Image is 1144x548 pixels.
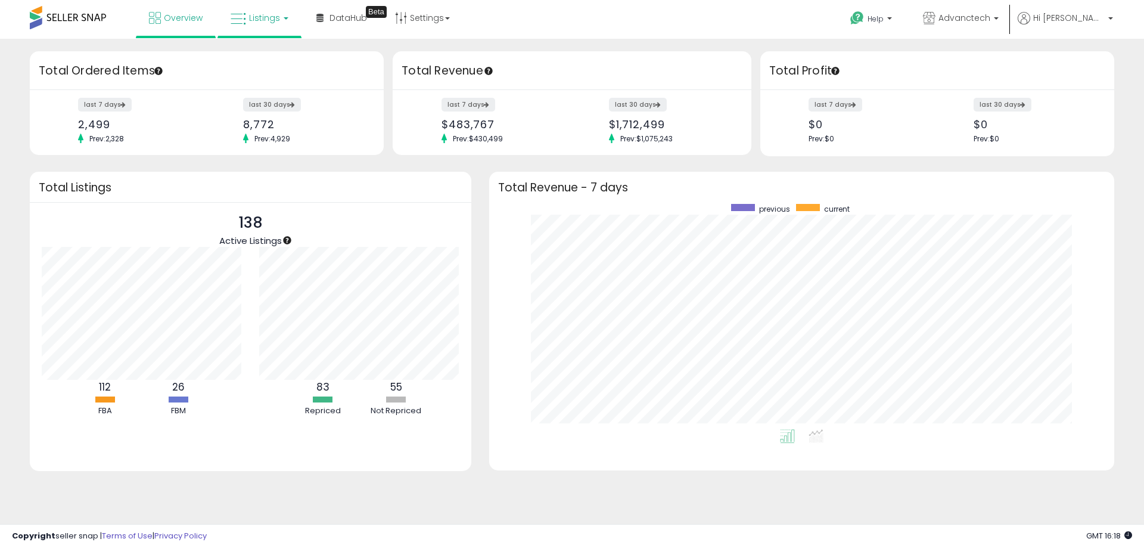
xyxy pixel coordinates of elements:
[402,63,742,79] h3: Total Revenue
[447,134,509,144] span: Prev: $430,499
[102,530,153,541] a: Terms of Use
[360,405,432,417] div: Not Repriced
[99,380,111,394] b: 112
[1033,12,1105,24] span: Hi [PERSON_NAME]
[442,118,563,131] div: $483,767
[390,380,402,394] b: 55
[830,66,841,76] div: Tooltip anchor
[287,405,359,417] div: Repriced
[164,12,203,24] span: Overview
[219,234,282,247] span: Active Listings
[614,134,679,144] span: Prev: $1,075,243
[1018,12,1113,39] a: Hi [PERSON_NAME]
[609,98,667,112] label: last 30 days
[809,98,862,112] label: last 7 days
[483,66,494,76] div: Tooltip anchor
[12,530,55,541] strong: Copyright
[69,405,141,417] div: FBA
[841,2,904,39] a: Help
[1086,530,1132,541] span: 2025-09-10 16:18 GMT
[219,212,282,234] p: 138
[824,204,850,214] span: current
[316,380,329,394] b: 83
[243,98,301,112] label: last 30 days
[759,204,790,214] span: previous
[39,63,375,79] h3: Total Ordered Items
[142,405,214,417] div: FBM
[609,118,730,131] div: $1,712,499
[938,12,990,24] span: Advanctech
[248,134,296,144] span: Prev: 4,929
[249,12,280,24] span: Listings
[153,66,164,76] div: Tooltip anchor
[366,6,387,18] div: Tooltip anchor
[809,134,834,144] span: Prev: $0
[974,98,1031,112] label: last 30 days
[39,183,462,192] h3: Total Listings
[868,14,884,24] span: Help
[154,530,207,541] a: Privacy Policy
[498,183,1105,192] h3: Total Revenue - 7 days
[809,118,928,131] div: $0
[83,134,130,144] span: Prev: 2,328
[974,118,1093,131] div: $0
[442,98,495,112] label: last 7 days
[172,380,185,394] b: 26
[78,118,198,131] div: 2,499
[850,11,865,26] i: Get Help
[12,531,207,542] div: seller snap | |
[329,12,367,24] span: DataHub
[282,235,293,246] div: Tooltip anchor
[243,118,363,131] div: 8,772
[974,134,999,144] span: Prev: $0
[769,63,1105,79] h3: Total Profit
[78,98,132,112] label: last 7 days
